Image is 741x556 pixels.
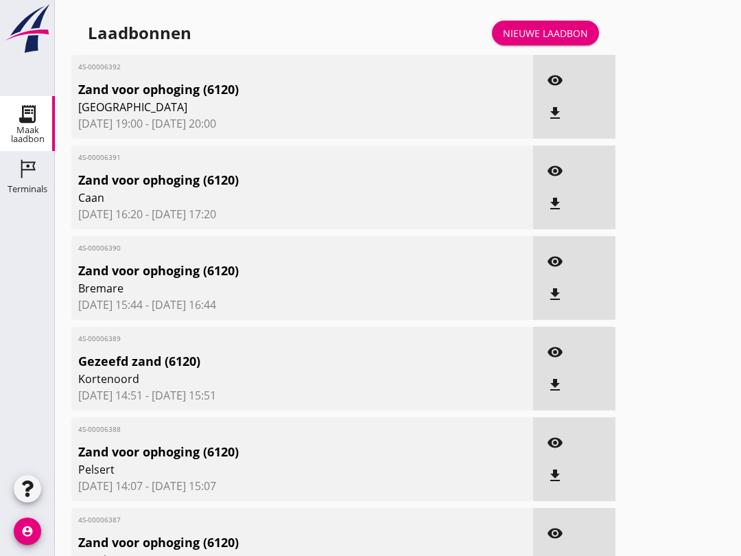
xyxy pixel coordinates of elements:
div: Laadbonnen [88,22,191,44]
span: [DATE] 16:20 - [DATE] 17:20 [78,206,526,222]
i: visibility [547,435,563,451]
span: Zand voor ophoging (6120) [78,80,451,99]
span: [DATE] 19:00 - [DATE] 20:00 [78,115,526,132]
i: visibility [547,163,563,179]
span: [DATE] 14:07 - [DATE] 15:07 [78,478,526,494]
span: 4S-00006391 [78,152,451,163]
span: 4S-00006388 [78,424,451,435]
i: visibility [547,525,563,542]
span: Zand voor ophoging (6120) [78,262,451,280]
i: visibility [547,253,563,270]
i: file_download [547,286,563,303]
span: 4S-00006387 [78,515,451,525]
span: 4S-00006392 [78,62,451,72]
span: 4S-00006389 [78,334,451,344]
span: Caan [78,189,451,206]
span: Kortenoord [78,371,451,387]
img: logo-small.a267ee39.svg [3,3,52,54]
span: 4S-00006390 [78,243,451,253]
span: Bremare [78,280,451,297]
span: [DATE] 15:44 - [DATE] 16:44 [78,297,526,313]
a: Nieuwe laadbon [492,21,599,45]
span: Zand voor ophoging (6120) [78,533,451,552]
span: [GEOGRAPHIC_DATA] [78,99,451,115]
i: file_download [547,196,563,212]
span: Pelsert [78,461,451,478]
i: file_download [547,105,563,121]
span: Gezeefd zand (6120) [78,352,451,371]
i: file_download [547,467,563,484]
i: account_circle [14,518,41,545]
span: Zand voor ophoging (6120) [78,171,451,189]
i: file_download [547,377,563,393]
span: [DATE] 14:51 - [DATE] 15:51 [78,387,526,404]
div: Nieuwe laadbon [503,26,588,40]
i: visibility [547,72,563,89]
div: Terminals [8,185,47,194]
span: Zand voor ophoging (6120) [78,443,451,461]
i: visibility [547,344,563,360]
